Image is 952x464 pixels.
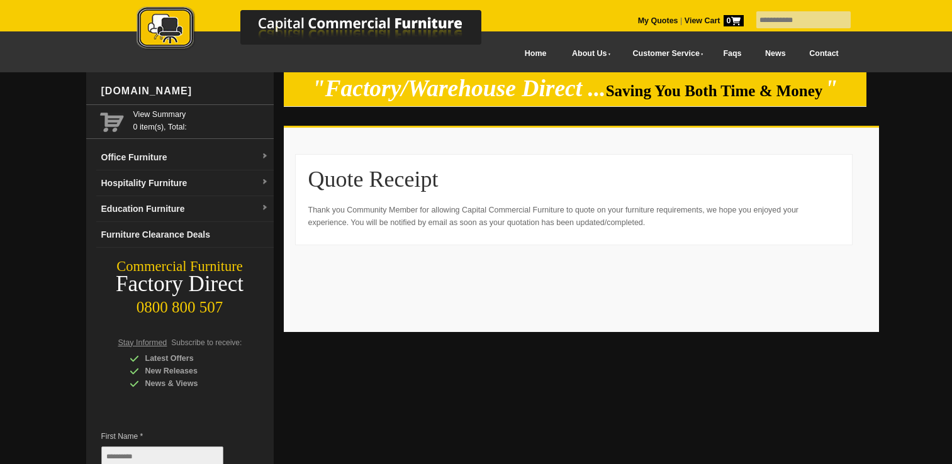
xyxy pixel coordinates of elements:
[261,204,269,212] img: dropdown
[118,338,167,347] span: Stay Informed
[102,6,542,56] a: Capital Commercial Furniture Logo
[261,153,269,160] img: dropdown
[753,40,797,68] a: News
[606,82,823,99] span: Saving You Both Time & Money
[171,338,242,347] span: Subscribe to receive:
[308,167,839,191] h1: Quote Receipt
[130,365,249,377] div: New Releases
[96,196,274,222] a: Education Furnituredropdown
[312,75,606,101] em: "Factory/Warehouse Direct ...
[96,222,274,248] a: Furniture Clearance Deals
[86,275,274,293] div: Factory Direct
[96,72,274,110] div: [DOMAIN_NAME]
[130,377,249,390] div: News & Views
[130,352,249,365] div: Latest Offers
[308,204,839,229] p: Thank you Community Member for allowing Capital Commercial Furniture to quote on your furniture r...
[724,15,744,26] span: 0
[685,16,744,25] strong: View Cart
[797,40,850,68] a: Contact
[86,292,274,316] div: 0800 800 507
[96,170,274,196] a: Hospitality Furnituredropdown
[96,145,274,170] a: Office Furnituredropdown
[638,16,678,25] a: My Quotes
[825,75,838,101] em: "
[133,108,269,121] a: View Summary
[712,40,754,68] a: Faqs
[261,179,269,186] img: dropdown
[102,6,542,52] img: Capital Commercial Furniture Logo
[86,258,274,275] div: Commercial Furniture
[558,40,619,68] a: About Us
[101,430,242,443] span: First Name *
[133,108,269,131] span: 0 item(s), Total:
[619,40,711,68] a: Customer Service
[682,16,743,25] a: View Cart0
